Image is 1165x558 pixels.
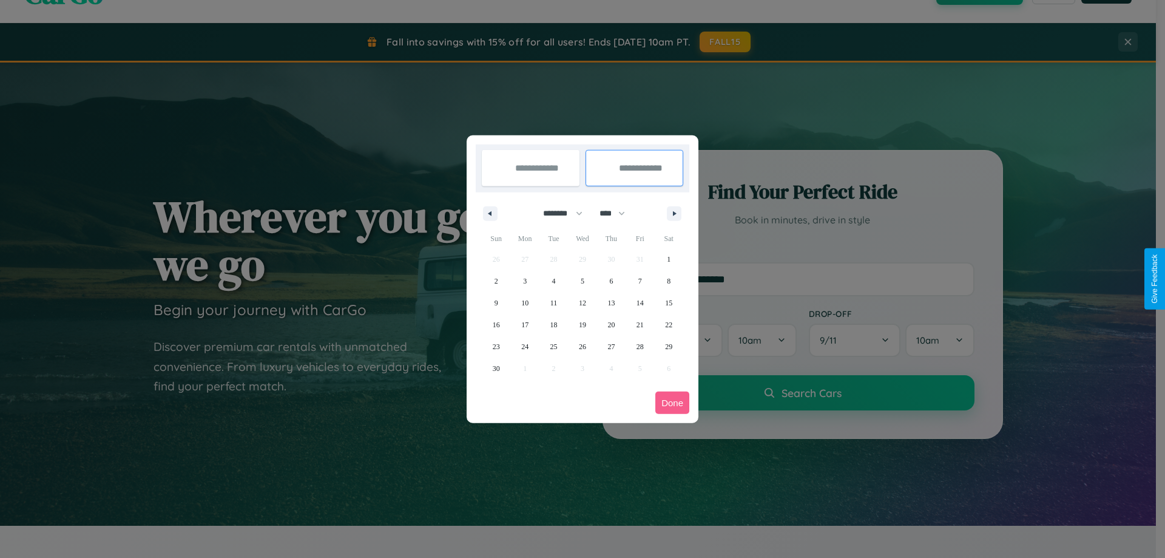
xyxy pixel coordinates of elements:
span: 12 [579,292,586,314]
button: 9 [482,292,510,314]
span: 16 [493,314,500,336]
span: 8 [667,270,670,292]
span: 15 [665,292,672,314]
span: 30 [493,358,500,379]
button: 6 [597,270,626,292]
button: 30 [482,358,510,379]
span: 20 [607,314,615,336]
button: 28 [626,336,654,358]
span: Wed [568,229,596,248]
span: 11 [550,292,558,314]
button: 26 [568,336,596,358]
button: 16 [482,314,510,336]
span: 7 [638,270,642,292]
button: 18 [539,314,568,336]
span: 3 [523,270,527,292]
button: 11 [539,292,568,314]
span: Thu [597,229,626,248]
span: 10 [521,292,528,314]
button: 21 [626,314,654,336]
button: 23 [482,336,510,358]
button: Done [655,392,689,414]
button: 24 [510,336,539,358]
button: 4 [539,270,568,292]
button: 17 [510,314,539,336]
button: 27 [597,336,626,358]
span: 5 [581,270,584,292]
span: 18 [550,314,558,336]
span: Tue [539,229,568,248]
span: 14 [637,292,644,314]
button: 8 [655,270,683,292]
span: Fri [626,229,654,248]
button: 25 [539,336,568,358]
span: Sun [482,229,510,248]
span: 4 [552,270,556,292]
span: 13 [607,292,615,314]
span: 22 [665,314,672,336]
button: 19 [568,314,596,336]
button: 5 [568,270,596,292]
button: 22 [655,314,683,336]
span: 28 [637,336,644,358]
span: 26 [579,336,586,358]
div: Give Feedback [1150,254,1159,304]
span: Mon [510,229,539,248]
button: 12 [568,292,596,314]
span: 25 [550,336,558,358]
span: 21 [637,314,644,336]
span: 2 [495,270,498,292]
span: 9 [495,292,498,314]
button: 29 [655,336,683,358]
span: 27 [607,336,615,358]
button: 7 [626,270,654,292]
span: 1 [667,248,670,270]
span: Sat [655,229,683,248]
button: 3 [510,270,539,292]
button: 13 [597,292,626,314]
span: 23 [493,336,500,358]
span: 24 [521,336,528,358]
span: 29 [665,336,672,358]
button: 15 [655,292,683,314]
button: 20 [597,314,626,336]
span: 6 [609,270,613,292]
span: 19 [579,314,586,336]
button: 10 [510,292,539,314]
span: 17 [521,314,528,336]
button: 14 [626,292,654,314]
button: 1 [655,248,683,270]
button: 2 [482,270,510,292]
